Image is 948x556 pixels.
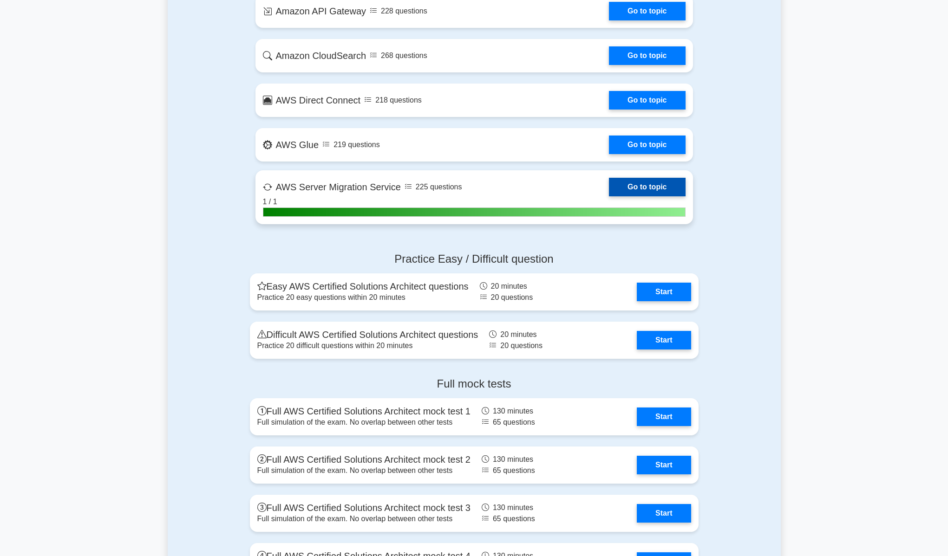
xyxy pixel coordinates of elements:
a: Go to topic [609,91,685,110]
h4: Full mock tests [250,377,699,391]
a: Go to topic [609,2,685,20]
a: Start [637,407,691,426]
a: Start [637,504,691,523]
a: Start [637,331,691,349]
h4: Practice Easy / Difficult question [250,252,699,266]
a: Go to topic [609,136,685,154]
a: Go to topic [609,46,685,65]
a: Start [637,456,691,474]
a: Start [637,283,691,301]
a: Go to topic [609,178,685,196]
